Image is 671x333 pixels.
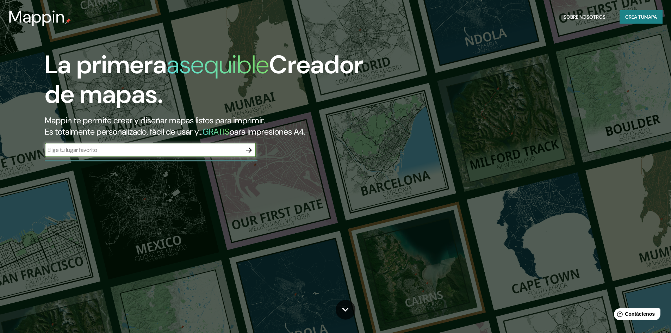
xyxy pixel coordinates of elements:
font: Mappin [8,6,65,28]
font: Sobre nosotros [564,14,605,20]
iframe: Lanzador de widgets de ayuda [608,306,663,325]
input: Elige tu lugar favorito [45,146,242,154]
font: Es totalmente personalizado, fácil de usar y... [45,126,203,137]
font: Mappin te permite crear y diseñar mapas listos para imprimir. [45,115,265,126]
font: Creador de mapas. [45,48,363,111]
img: pin de mapeo [65,18,71,24]
button: Crea tumapa [620,10,663,24]
font: Crea tu [625,14,644,20]
font: para impresiones A4. [229,126,305,137]
button: Sobre nosotros [561,10,608,24]
font: asequible [167,48,269,81]
font: GRATIS [203,126,229,137]
font: mapa [644,14,657,20]
font: La primera [45,48,167,81]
